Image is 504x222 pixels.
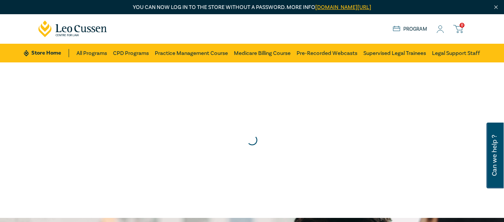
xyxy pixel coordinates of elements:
[491,127,498,184] span: Can we help ?
[155,44,228,62] a: Practice Management Course
[24,49,69,57] a: Store Home
[315,4,371,11] a: [DOMAIN_NAME][URL]
[393,25,428,33] a: Program
[297,44,357,62] a: Pre-Recorded Webcasts
[460,23,464,28] span: 0
[76,44,107,62] a: All Programs
[363,44,426,62] a: Supervised Legal Trainees
[38,3,466,12] p: You can now log in to the store without a password. More info
[234,44,291,62] a: Medicare Billing Course
[432,44,480,62] a: Legal Support Staff
[113,44,149,62] a: CPD Programs
[493,4,499,10] img: Close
